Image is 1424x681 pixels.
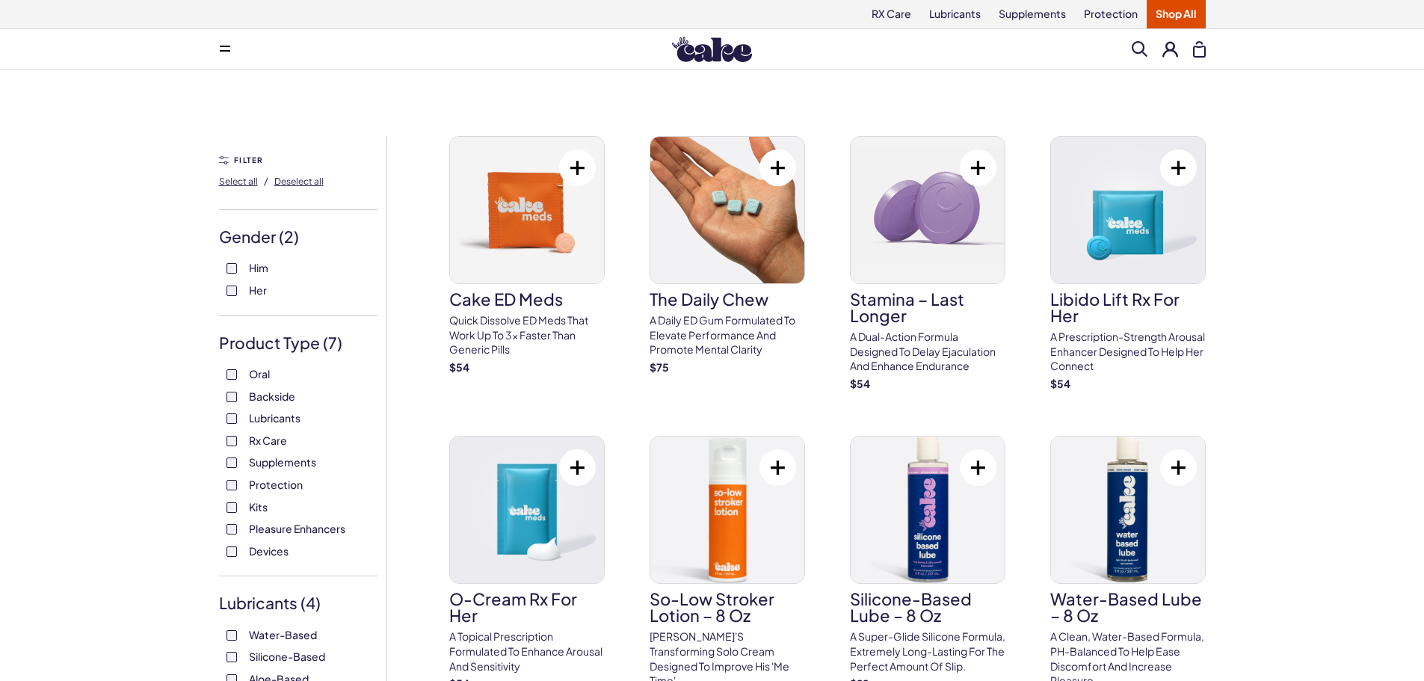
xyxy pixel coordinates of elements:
[449,136,605,375] a: Cake ED MedsCake ED MedsQuick dissolve ED Meds that work up to 3x faster than generic pills$54
[249,431,287,450] span: Rx Care
[650,137,804,283] img: The Daily Chew
[1050,591,1206,623] h3: Water-Based Lube – 8 oz
[249,452,316,472] span: Supplements
[1050,330,1206,374] p: A prescription-strength arousal enhancer designed to help her connect
[249,541,289,561] span: Devices
[449,591,605,623] h3: O-Cream Rx for Her
[274,169,324,193] button: Deselect all
[850,591,1005,623] h3: Silicone-Based Lube – 8 oz
[1050,377,1070,390] strong: $ 54
[226,263,237,274] input: Him
[249,625,317,644] span: Water-Based
[226,546,237,557] input: Devices
[851,137,1005,283] img: Stamina – Last Longer
[449,313,605,357] p: Quick dissolve ED Meds that work up to 3x faster than generic pills
[850,629,1005,674] p: A super-glide silicone formula, extremely long-lasting for the perfect amount of slip.
[249,364,270,383] span: Oral
[219,176,258,187] span: Select all
[249,647,325,666] span: Silicone-Based
[249,475,303,494] span: Protection
[850,377,870,390] strong: $ 54
[650,360,669,374] strong: $ 75
[450,137,604,283] img: Cake ED Meds
[219,169,258,193] button: Select all
[1050,136,1206,391] a: Libido Lift Rx For HerLibido Lift Rx For HerA prescription-strength arousal enhancer designed to ...
[226,286,237,296] input: Her
[850,291,1005,324] h3: Stamina – Last Longer
[850,136,1005,391] a: Stamina – Last LongerStamina – Last LongerA dual-action formula designed to delay ejaculation and...
[650,291,805,307] h3: The Daily Chew
[1051,437,1205,583] img: Water-Based Lube – 8 oz
[249,280,267,300] span: Her
[650,313,805,357] p: A Daily ED Gum Formulated To Elevate Performance And Promote Mental Clarity
[1051,137,1205,283] img: Libido Lift Rx For Her
[249,408,300,428] span: Lubricants
[450,437,604,583] img: O-Cream Rx for Her
[249,519,345,538] span: Pleasure Enhancers
[226,480,237,490] input: Protection
[449,291,605,307] h3: Cake ED Meds
[226,413,237,424] input: Lubricants
[226,652,237,662] input: Silicone-Based
[249,497,268,517] span: Kits
[226,524,237,534] input: Pleasure Enhancers
[1050,291,1206,324] h3: Libido Lift Rx For Her
[226,392,237,402] input: Backside
[226,630,237,641] input: Water-Based
[249,258,268,277] span: Him
[226,436,237,446] input: Rx Care
[226,502,237,513] input: Kits
[672,37,752,62] img: Hello Cake
[850,330,1005,374] p: A dual-action formula designed to delay ejaculation and enhance endurance
[226,457,237,468] input: Supplements
[249,386,295,406] span: Backside
[650,437,804,583] img: So-Low Stroker Lotion – 8 oz
[274,176,324,187] span: Deselect all
[226,369,237,380] input: Oral
[650,591,805,623] h3: So-Low Stroker Lotion – 8 oz
[264,174,268,188] span: /
[851,437,1005,583] img: Silicone-Based Lube – 8 oz
[449,629,605,674] p: A topical prescription formulated to enhance arousal and sensitivity
[449,360,469,374] strong: $ 54
[650,136,805,375] a: The Daily ChewThe Daily ChewA Daily ED Gum Formulated To Elevate Performance And Promote Mental C...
